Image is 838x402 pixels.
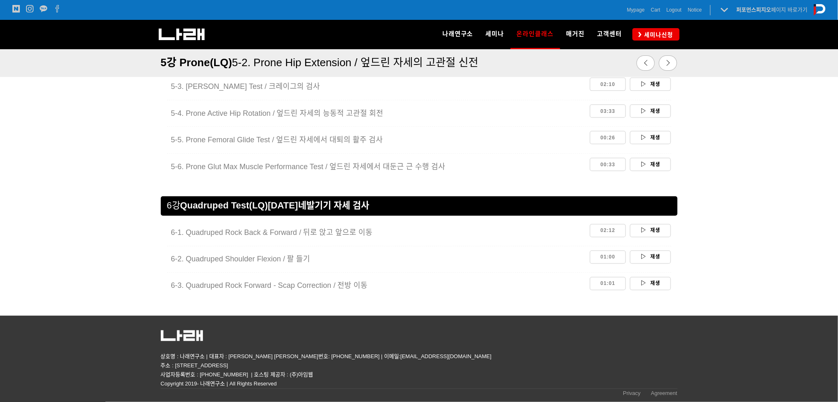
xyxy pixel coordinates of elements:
[630,158,671,171] a: 재생
[171,82,320,91] span: 5-3. [PERSON_NAME] Test / 크레이그의 검사
[167,224,587,242] a: 6-1. Quadruped Rock Back & Forward / 뒤로 앉고 앞으로 이동
[630,224,671,237] a: 재생
[590,277,626,290] a: 01:01
[590,105,626,118] a: 03:33
[630,78,671,91] a: 재생
[666,6,682,14] a: Logout
[651,6,661,14] a: Cart
[737,7,808,13] a: 퍼포먼스피지오페이지 바로가기
[161,352,678,371] p: 상호명 : 나래연구소 | 대표자 : [PERSON_NAME] [PERSON_NAME]번호: [PHONE_NUMBER] | 이메일:[EMAIL_ADDRESS][DOMAIN_NA...
[642,31,673,39] span: 세미나신청
[161,330,203,341] img: 5c63318082161.png
[167,277,587,295] a: 6-3. Quadruped Rock Forward - Scap Correction / 전방 이동
[651,389,678,400] a: Agreement
[436,20,480,49] a: 나래연구소
[171,229,373,237] span: 6-1. Quadruped Rock Back & Forward / 뒤로 앉고 앞으로 이동
[560,20,591,49] a: 매거진
[597,30,622,38] span: 고객센터
[630,277,671,290] a: 재생
[232,56,478,69] span: 5-2. Prone Hip Extension / 엎드린 자세의 고관절 신전
[517,27,554,41] span: 온라인클래스
[161,56,232,69] span: 5강 Prone(LQ)
[737,7,771,13] strong: 퍼포먼스피지오
[590,158,626,171] a: 00:33
[180,201,369,211] span: Quadruped Test(LQ) 네발기기 자세 검사
[161,51,501,73] a: 5강 Prone(LQ)5-2. Prone Hip Extension / 엎드린 자세의 고관절 신전
[167,158,587,176] a: 5-6. Prone Glut Max Muscle Performance Test / 엎드린 자세에서 대둔근 근 수행 검사
[623,390,641,397] span: Privacy
[590,78,626,91] a: 02:10
[511,20,560,49] a: 온라인클래스
[167,131,587,149] a: 5-5. Prone Femoral Glide Test / 엎드린 자세에서 대퇴의 활주 검사
[590,251,626,264] a: 01:00
[442,30,473,38] span: 나래연구소
[623,389,641,400] a: Privacy
[630,251,671,264] a: 재생
[167,251,587,268] a: 6-2. Quadruped Shoulder Flexion / 팔 들기
[590,224,626,237] a: 02:12
[161,371,678,380] p: 사업자등록번호 : [PHONE_NUMBER] | 호스팅 제공자 : (주)아임웹
[627,6,645,14] a: Mypage
[268,201,298,211] strong: [DATE]
[651,390,678,397] span: Agreement
[161,380,678,389] p: Copyright 2019- 나래연구소 | All Rights Reserved
[171,136,383,144] span: 5-5. Prone Femoral Glide Test / 엎드린 자세에서 대퇴의 활주 검사
[167,105,587,122] a: 5-4. Prone Active Hip Rotation / 엎드린 자세의 능동적 고관절 회전
[633,28,680,40] a: 세미나신청
[171,163,446,171] span: 5-6. Prone Glut Max Muscle Performance Test / 엎드린 자세에서 대둔근 근 수행 검사
[688,6,702,14] a: Notice
[171,109,384,117] span: 5-4. Prone Active Hip Rotation / 엎드린 자세의 능동적 고관절 회전
[566,30,585,38] span: 매거진
[630,105,671,118] a: 재생
[171,282,368,290] span: 6-3. Quadruped Rock Forward - Scap Correction / 전방 이동
[171,255,310,263] span: 6-2. Quadruped Shoulder Flexion / 팔 들기
[590,131,626,144] a: 00:26
[167,201,180,211] span: 6강
[480,20,511,49] a: 세미나
[630,131,671,144] a: 재생
[167,78,587,96] a: 5-3. [PERSON_NAME] Test / 크레이그의 검사
[591,20,628,49] a: 고객센터
[486,30,504,38] span: 세미나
